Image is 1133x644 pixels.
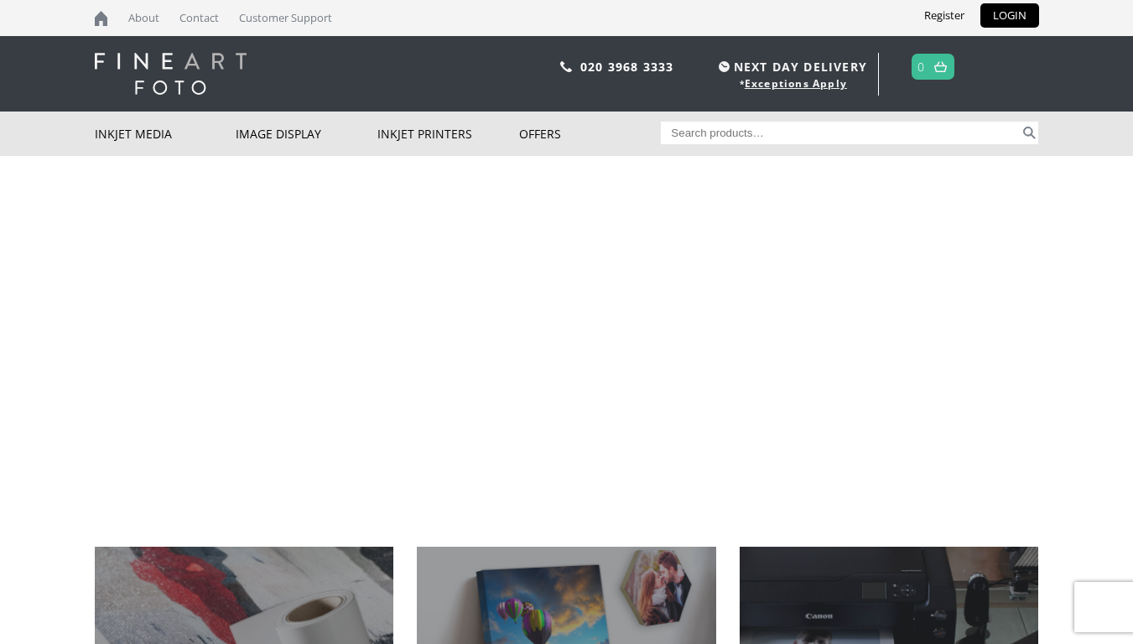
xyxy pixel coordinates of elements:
[719,61,730,72] img: time.svg
[377,112,519,156] a: Inkjet Printers
[980,3,1039,28] a: LOGIN
[580,59,674,75] a: 020 3968 3333
[560,61,572,72] img: phone.svg
[519,112,661,156] a: Offers
[95,112,236,156] a: Inkjet Media
[13,304,39,331] img: previous arrow
[559,488,575,505] div: Choose slide to display.
[1020,122,1039,144] button: Search
[236,112,377,156] a: Image Display
[661,122,1020,144] input: Search products…
[1094,304,1120,331] img: next arrow
[715,57,867,76] span: NEXT DAY DELIVERY
[95,53,247,95] img: logo-white.svg
[917,55,925,79] a: 0
[934,61,947,72] img: basket.svg
[912,3,977,28] a: Register
[745,76,847,91] a: Exceptions Apply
